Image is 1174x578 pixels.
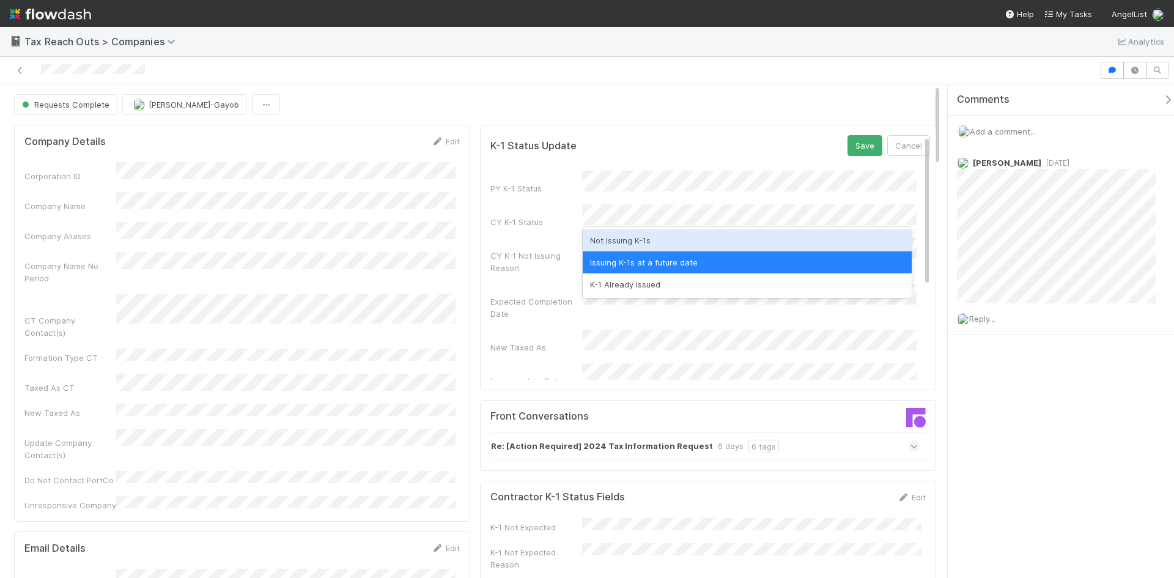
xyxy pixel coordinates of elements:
[24,382,116,394] div: Taxed As CT
[24,35,107,53] img: Belltower Fund Group
[491,440,713,453] strong: Re: [Action Required] 2024 Tax Information Request
[1152,9,1164,21] img: avatar_e41e7ae5-e7d9-4d8d-9f56-31b0d7a2f4fd.png
[113,174,190,183] a: Belltower Fund Group
[490,546,582,571] div: K-1 Not Expected Reason
[133,98,145,111] img: avatar_45aa71e2-cea6-4b00-9298-a0421aa61a2d.png
[24,499,116,511] div: Unresponsive Company
[490,375,582,387] div: Incorporation Date
[22,225,412,250] td: The information provided above is not tax advice of any kind. You are encouraged to speak with a ...
[1044,8,1092,20] a: My Tasks
[969,314,995,324] span: Reply...
[897,492,926,502] a: Edit
[130,35,172,48] img: AngelList
[957,313,969,325] img: avatar_e41e7ae5-e7d9-4d8d-9f56-31b0d7a2f4fd.png
[958,125,970,138] img: avatar_e41e7ae5-e7d9-4d8d-9f56-31b0d7a2f4fd.png
[583,251,912,273] div: Issuing K-1s at a future date
[20,100,109,109] span: Requests Complete
[24,260,116,284] div: Company Name No Period
[14,94,117,115] button: Requests Complete
[431,543,460,553] a: Edit
[24,543,86,555] h5: Email Details
[10,4,91,24] img: logo-inverted-e16ddd16eac7371096b0.svg
[431,136,460,146] a: Edit
[71,273,388,302] p: Please use the form below to provide the estimated date at which we can expect to receive the K-1s.
[490,341,582,354] div: New Taxed As
[46,159,388,174] p: We've listed any overdue prior-year K-1s (if applicable) and the 2024 K-1s we expect to receive.
[1041,158,1069,168] span: [DATE]
[490,216,582,228] div: CY K-1 Status
[10,36,22,46] span: 📓
[24,314,116,339] div: CT Company Contact(s)
[906,408,926,428] img: front-logo-b4b721b83371efbadf0a.svg
[46,83,388,127] p: We are reaching out as our records indicate we have not yet received tax documents or have missin...
[1044,9,1092,19] span: My Tasks
[957,94,1010,106] span: Comments
[24,170,116,182] div: Corporation ID
[718,440,744,453] div: 6 days
[24,35,182,48] span: Tax Reach Outs > Companies
[22,250,143,259] a: PO Box 3217 • [GEOGRAPHIC_DATA]
[957,157,969,169] img: avatar_cbf6e7c1-1692-464b-bc1b-b8582b2cbdce.png
[24,437,116,461] div: Update Company Contact(s)
[1116,34,1164,49] a: Analytics
[24,407,116,419] div: New Taxed As
[71,275,175,284] strong: 2024 K-1s Not Yet Available:
[149,100,239,109] span: [PERSON_NAME]-Gayob
[973,158,1041,168] span: [PERSON_NAME]
[24,230,116,242] div: Company Aliases
[71,206,388,264] p: Please use the form below to provide the document to us directly. Alternatively, you can email th...
[24,136,106,148] h5: Company Details
[490,491,625,503] h5: Contractor K-1 Status Fields
[583,273,912,295] div: K-1 Already Issued
[46,182,388,197] li: 2024 K-1 for Magma Fund I, a series of Unpopular VC, LP
[583,229,912,251] div: Not Issuing K-1s
[122,94,247,115] button: [PERSON_NAME]-Gayob
[490,295,582,320] div: Expected Completion Date
[490,140,577,152] h5: K-1 Status Update
[847,135,882,156] button: Save
[1112,9,1147,19] span: AngelList
[24,200,116,212] div: Company Name
[46,138,266,147] strong: Action Required: Complete open K-1 request(s) by [DATE]:
[490,250,582,274] div: CY K-1 Not Issuing Reason
[490,521,582,533] div: K-1 Not Expected
[490,410,699,423] h5: Front Conversations
[970,127,1036,136] span: Add a comment...
[24,474,116,486] div: Do Not Contact PortCo
[46,83,388,127] p: Hello, Following up on our previous email. As soon as possible, please provide the following info...
[46,142,388,186] p: Best, Belltower - Learn more about , [PERSON_NAME]'s native fund administrator
[24,352,116,364] div: Formation Type CT
[233,223,380,232] a: [EMAIL_ADDRESS][DOMAIN_NAME]
[748,440,779,453] div: 6 tags
[490,182,582,195] div: PY K-1 Status
[887,135,930,156] button: Cancel
[71,208,146,217] strong: 2024 K-1s Available:
[1005,8,1034,20] div: Help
